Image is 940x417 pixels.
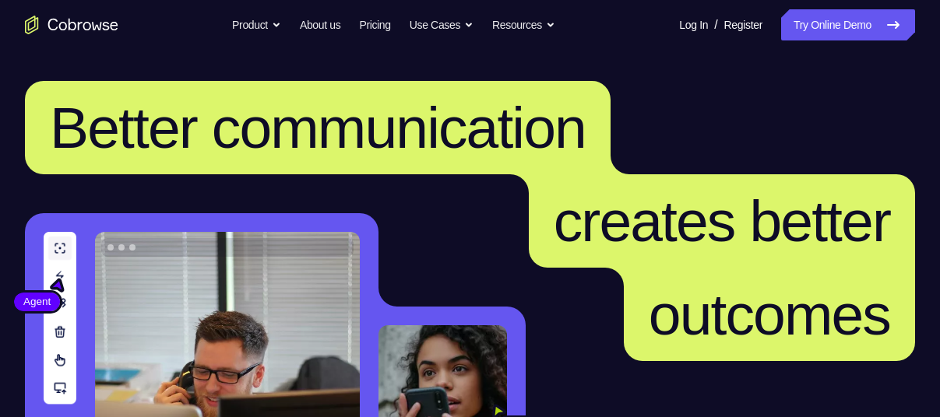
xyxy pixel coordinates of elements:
[25,16,118,34] a: Go to the home page
[649,282,890,347] span: outcomes
[714,16,717,34] span: /
[300,9,340,40] a: About us
[410,9,474,40] button: Use Cases
[359,9,390,40] a: Pricing
[492,9,555,40] button: Resources
[232,9,281,40] button: Product
[724,9,762,40] a: Register
[50,95,586,160] span: Better communication
[781,9,915,40] a: Try Online Demo
[554,188,890,254] span: creates better
[679,9,708,40] a: Log In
